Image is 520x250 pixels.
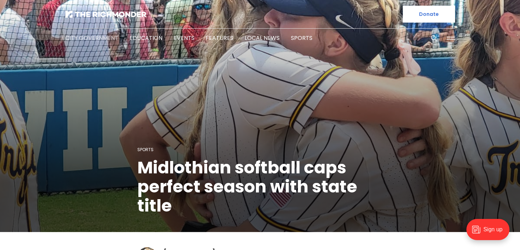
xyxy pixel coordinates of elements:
a: Features [206,34,233,42]
a: Local News [245,34,280,42]
a: Donate [403,6,455,23]
a: Sports [137,147,154,153]
h1: Midlothian softball caps perfect season with state title [137,158,383,215]
iframe: portal-trigger [460,215,520,250]
img: The Richmonder [65,11,147,18]
button: Search this site [429,33,439,43]
a: Sports [291,34,312,42]
a: Events [174,34,195,42]
a: Education [130,34,162,42]
a: City Government [65,34,118,42]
